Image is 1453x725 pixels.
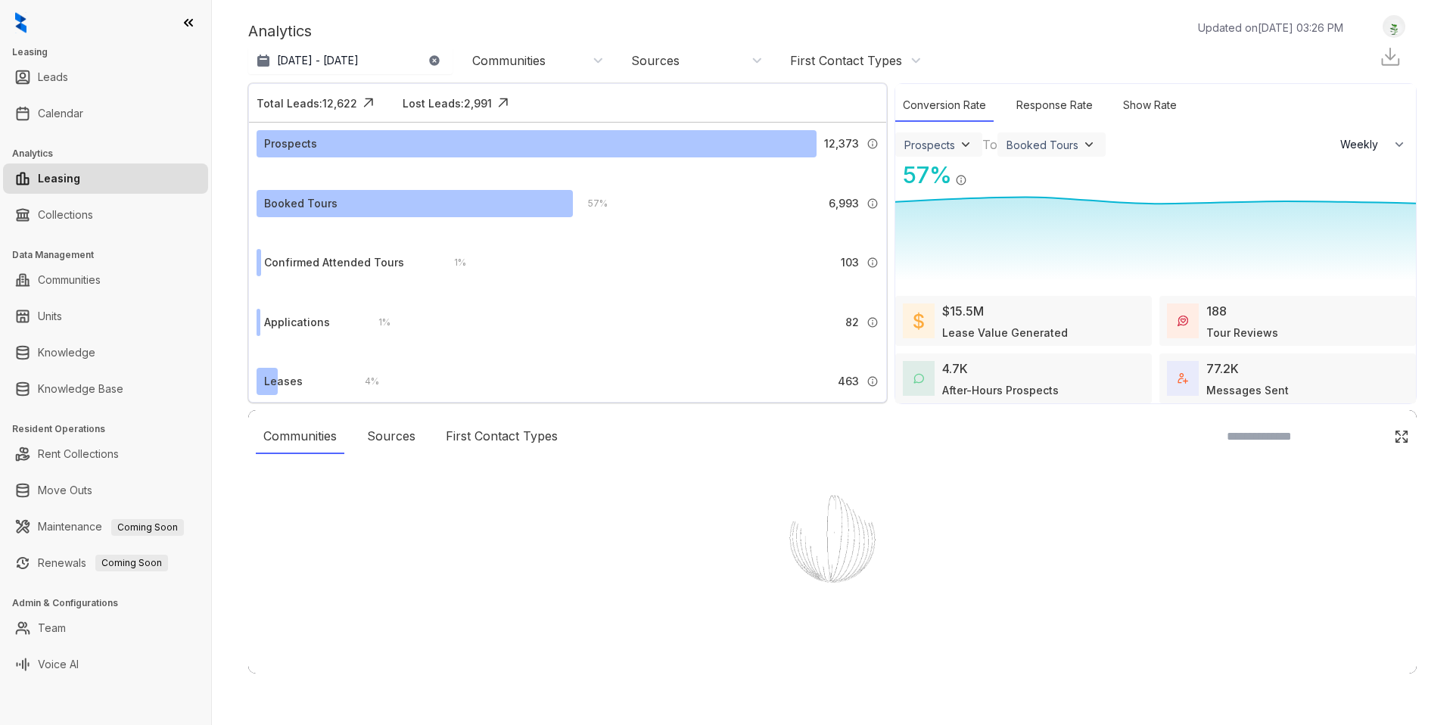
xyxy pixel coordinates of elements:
[955,174,967,186] img: Info
[982,135,997,154] div: To
[3,475,208,506] li: Move Outs
[257,95,357,111] div: Total Leads: 12,622
[942,382,1059,398] div: After-Hours Prospects
[38,98,83,129] a: Calendar
[573,195,608,212] div: 57 %
[264,135,317,152] div: Prospects
[841,254,859,271] span: 103
[264,195,338,212] div: Booked Tours
[829,195,859,212] span: 6,993
[38,338,95,368] a: Knowledge
[1178,373,1188,384] img: TotalFum
[3,548,208,578] li: Renewals
[1009,89,1100,122] div: Response Rate
[845,314,859,331] span: 82
[3,613,208,643] li: Team
[1206,325,1278,341] div: Tour Reviews
[264,314,330,331] div: Applications
[3,301,208,331] li: Units
[359,419,423,454] div: Sources
[438,419,565,454] div: First Contact Types
[1178,316,1188,326] img: TourReviews
[357,92,380,114] img: Click Icon
[1081,137,1097,152] img: ViewFilterArrow
[363,314,390,331] div: 1 %
[3,98,208,129] li: Calendar
[1331,131,1416,158] button: Weekly
[12,248,211,262] h3: Data Management
[248,20,312,42] p: Analytics
[1206,382,1289,398] div: Messages Sent
[38,613,66,643] a: Team
[913,373,924,384] img: AfterHoursConversations
[631,52,680,69] div: Sources
[867,198,879,210] img: Info
[256,419,344,454] div: Communities
[350,373,379,390] div: 4 %
[904,138,955,151] div: Prospects
[1206,359,1239,378] div: 77.2K
[895,89,994,122] div: Conversion Rate
[403,95,492,111] div: Lost Leads: 2,991
[1383,19,1405,35] img: UserAvatar
[790,52,902,69] div: First Contact Types
[806,615,860,630] div: Loading...
[3,265,208,295] li: Communities
[38,374,123,404] a: Knowledge Base
[1394,429,1409,444] img: Click Icon
[439,254,466,271] div: 1 %
[12,596,211,610] h3: Admin & Configurations
[838,373,859,390] span: 463
[38,62,68,92] a: Leads
[38,649,79,680] a: Voice AI
[1362,430,1375,443] img: SearchIcon
[38,301,62,331] a: Units
[867,138,879,150] img: Info
[867,316,879,328] img: Info
[3,338,208,368] li: Knowledge
[111,519,184,536] span: Coming Soon
[264,373,303,390] div: Leases
[867,257,879,269] img: Info
[38,200,93,230] a: Collections
[1007,138,1078,151] div: Booked Tours
[472,52,546,69] div: Communities
[15,12,26,33] img: logo
[3,163,208,194] li: Leasing
[1198,20,1343,36] p: Updated on [DATE] 03:26 PM
[913,312,924,330] img: LeaseValue
[942,325,1068,341] div: Lease Value Generated
[277,53,359,68] p: [DATE] - [DATE]
[1340,137,1386,152] span: Weekly
[895,158,952,192] div: 57 %
[248,47,453,74] button: [DATE] - [DATE]
[958,137,973,152] img: ViewFilterArrow
[3,62,208,92] li: Leads
[967,160,990,183] img: Click Icon
[757,463,908,615] img: Loader
[942,302,984,320] div: $15.5M
[38,163,80,194] a: Leasing
[1379,45,1402,68] img: Download
[492,92,515,114] img: Click Icon
[38,439,119,469] a: Rent Collections
[38,548,168,578] a: RenewalsComing Soon
[3,439,208,469] li: Rent Collections
[1115,89,1184,122] div: Show Rate
[942,359,968,378] div: 4.7K
[12,422,211,436] h3: Resident Operations
[3,374,208,404] li: Knowledge Base
[3,200,208,230] li: Collections
[867,375,879,387] img: Info
[1206,302,1227,320] div: 188
[12,147,211,160] h3: Analytics
[3,649,208,680] li: Voice AI
[3,512,208,542] li: Maintenance
[264,254,404,271] div: Confirmed Attended Tours
[38,265,101,295] a: Communities
[824,135,859,152] span: 12,373
[95,555,168,571] span: Coming Soon
[38,475,92,506] a: Move Outs
[12,45,211,59] h3: Leasing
